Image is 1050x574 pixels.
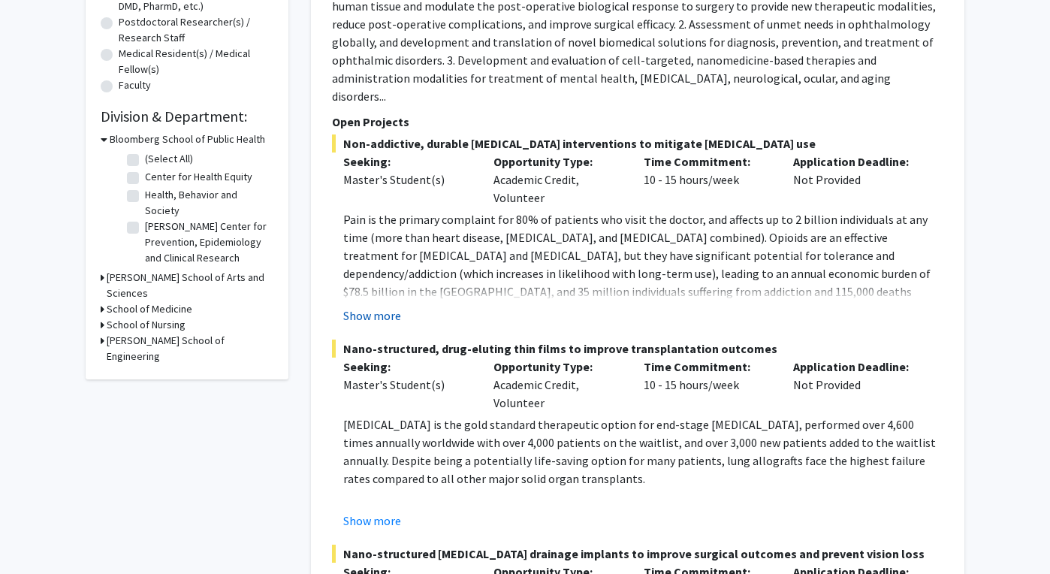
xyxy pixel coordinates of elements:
h3: School of Nursing [107,317,186,333]
p: Seeking: [343,153,471,171]
label: (Select All) [145,151,193,167]
span: Nano-structured [MEDICAL_DATA] drainage implants to improve surgical outcomes and prevent vision ... [332,545,943,563]
label: Faculty [119,77,151,93]
div: Master's Student(s) [343,376,471,394]
div: Academic Credit, Volunteer [482,358,632,412]
label: Health, Behavior and Society [145,187,270,219]
p: Application Deadline: [793,358,921,376]
label: Postdoctoral Researcher(s) / Research Staff [119,14,273,46]
h3: School of Medicine [107,301,192,317]
div: Not Provided [782,153,932,207]
div: 10 - 15 hours/week [632,153,783,207]
p: Application Deadline: [793,153,921,171]
p: Time Commitment: [644,153,771,171]
div: Academic Credit, Volunteer [482,153,632,207]
div: 10 - 15 hours/week [632,358,783,412]
p: Time Commitment: [644,358,771,376]
button: Show more [343,307,401,325]
h3: Bloomberg School of Public Health [110,131,265,147]
p: Seeking: [343,358,471,376]
label: [PERSON_NAME] Center for Prevention, Epidemiology and Clinical Research [145,219,270,266]
h3: [PERSON_NAME] School of Arts and Sciences [107,270,273,301]
button: Show more [343,512,401,530]
span: Non-addictive, durable [MEDICAL_DATA] interventions to mitigate [MEDICAL_DATA] use [332,134,943,153]
span: Nano-structured, drug-eluting thin films to improve transplantation outcomes [332,340,943,358]
iframe: Chat [11,506,64,563]
label: Center for Health Equity [145,169,252,185]
div: Not Provided [782,358,932,412]
p: Opportunity Type: [493,358,621,376]
h2: Division & Department: [101,107,273,125]
p: [MEDICAL_DATA] is the gold standard therapeutic option for end-stage [MEDICAL_DATA], performed ov... [343,415,943,488]
p: Opportunity Type: [493,153,621,171]
p: Open Projects [332,113,943,131]
p: Pain is the primary complaint for 80% of patients who visit the doctor, and affects up to 2 billi... [343,210,943,337]
label: Medical Resident(s) / Medical Fellow(s) [119,46,273,77]
h3: [PERSON_NAME] School of Engineering [107,333,273,364]
div: Master's Student(s) [343,171,471,189]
